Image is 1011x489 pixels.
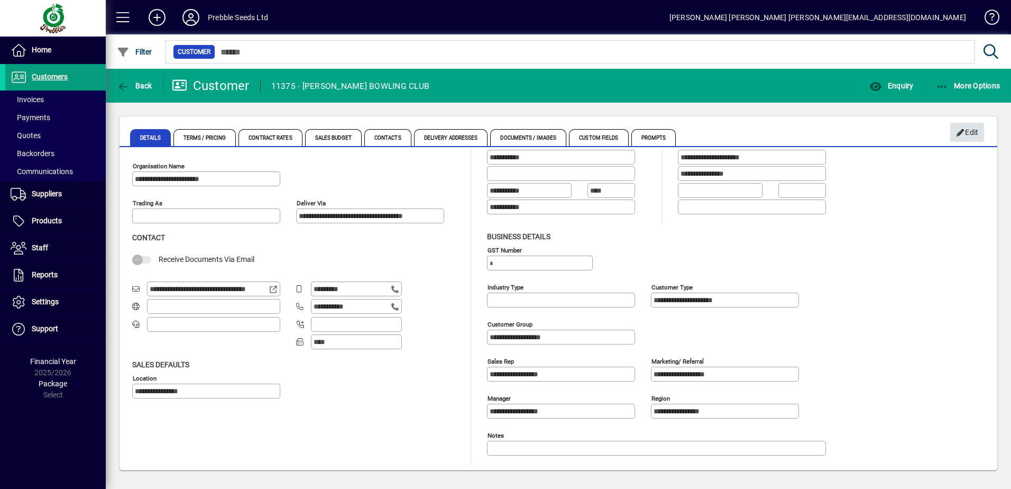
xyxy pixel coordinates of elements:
[5,208,106,234] a: Products
[133,200,162,207] mat-label: Trading as
[32,297,59,306] span: Settings
[11,113,50,122] span: Payments
[669,9,966,26] div: [PERSON_NAME] [PERSON_NAME] [PERSON_NAME][EMAIL_ADDRESS][DOMAIN_NAME]
[5,235,106,261] a: Staff
[5,144,106,162] a: Backorders
[867,76,916,95] button: Enquiry
[11,149,54,158] span: Backorders
[488,283,523,291] mat-label: Industry type
[5,289,106,315] a: Settings
[651,394,670,402] mat-label: Region
[414,129,488,146] span: Delivery Addresses
[11,95,44,104] span: Invoices
[5,90,106,108] a: Invoices
[305,129,362,146] span: Sales Budget
[114,42,155,61] button: Filter
[106,76,164,95] app-page-header-button: Back
[140,8,174,27] button: Add
[487,232,550,241] span: Business details
[488,394,511,402] mat-label: Manager
[5,162,106,180] a: Communications
[133,374,157,382] mat-label: Location
[297,200,326,207] mat-label: Deliver via
[132,233,165,242] span: Contact
[651,283,693,291] mat-label: Customer type
[32,324,58,333] span: Support
[32,243,48,252] span: Staff
[174,8,208,27] button: Profile
[5,262,106,288] a: Reports
[5,108,106,126] a: Payments
[117,48,152,56] span: Filter
[32,270,58,279] span: Reports
[32,189,62,198] span: Suppliers
[32,73,68,81] span: Customers
[173,129,236,146] span: Terms / Pricing
[490,129,566,146] span: Documents / Images
[5,181,106,207] a: Suppliers
[488,320,532,328] mat-label: Customer group
[130,129,171,146] span: Details
[39,379,67,388] span: Package
[364,129,411,146] span: Contacts
[5,316,106,342] a: Support
[32,46,51,54] span: Home
[488,357,514,365] mat-label: Sales rep
[933,76,1003,95] button: More Options
[956,124,979,141] span: Edit
[172,77,250,94] div: Customer
[977,2,998,37] a: Knowledge Base
[32,216,62,225] span: Products
[569,129,628,146] span: Custom Fields
[5,37,106,64] a: Home
[11,131,41,140] span: Quotes
[238,129,302,146] span: Contract Rates
[114,76,155,95] button: Back
[651,357,704,365] mat-label: Marketing/ Referral
[271,78,430,95] div: 11375 - [PERSON_NAME] BOWLING CLUB
[488,431,504,439] mat-label: Notes
[208,9,268,26] div: Prebble Seeds Ltd
[30,357,76,366] span: Financial Year
[950,123,984,142] button: Edit
[133,162,185,170] mat-label: Organisation name
[936,81,1000,90] span: More Options
[178,47,210,57] span: Customer
[488,246,522,253] mat-label: GST Number
[5,126,106,144] a: Quotes
[869,81,913,90] span: Enquiry
[132,360,189,369] span: Sales defaults
[631,129,676,146] span: Prompts
[159,255,254,264] span: Receive Documents Via Email
[117,81,152,90] span: Back
[11,167,73,176] span: Communications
